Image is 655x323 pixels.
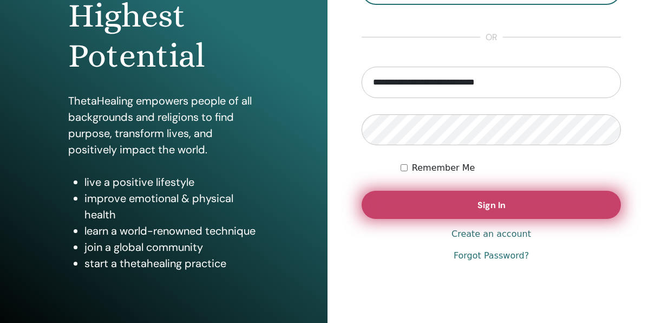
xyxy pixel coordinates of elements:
a: Create an account [451,228,531,241]
button: Sign In [362,191,621,219]
li: learn a world-renowned technique [84,223,259,239]
a: Forgot Password? [454,249,529,262]
p: ThetaHealing empowers people of all backgrounds and religions to find purpose, transform lives, a... [68,93,259,158]
label: Remember Me [412,161,475,175]
div: Keep me authenticated indefinitely or until I manually logout [401,161,621,175]
span: Sign In [477,199,506,211]
span: or [480,31,503,44]
li: join a global community [84,239,259,255]
li: live a positive lifestyle [84,174,259,190]
li: improve emotional & physical health [84,190,259,223]
li: start a thetahealing practice [84,255,259,272]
